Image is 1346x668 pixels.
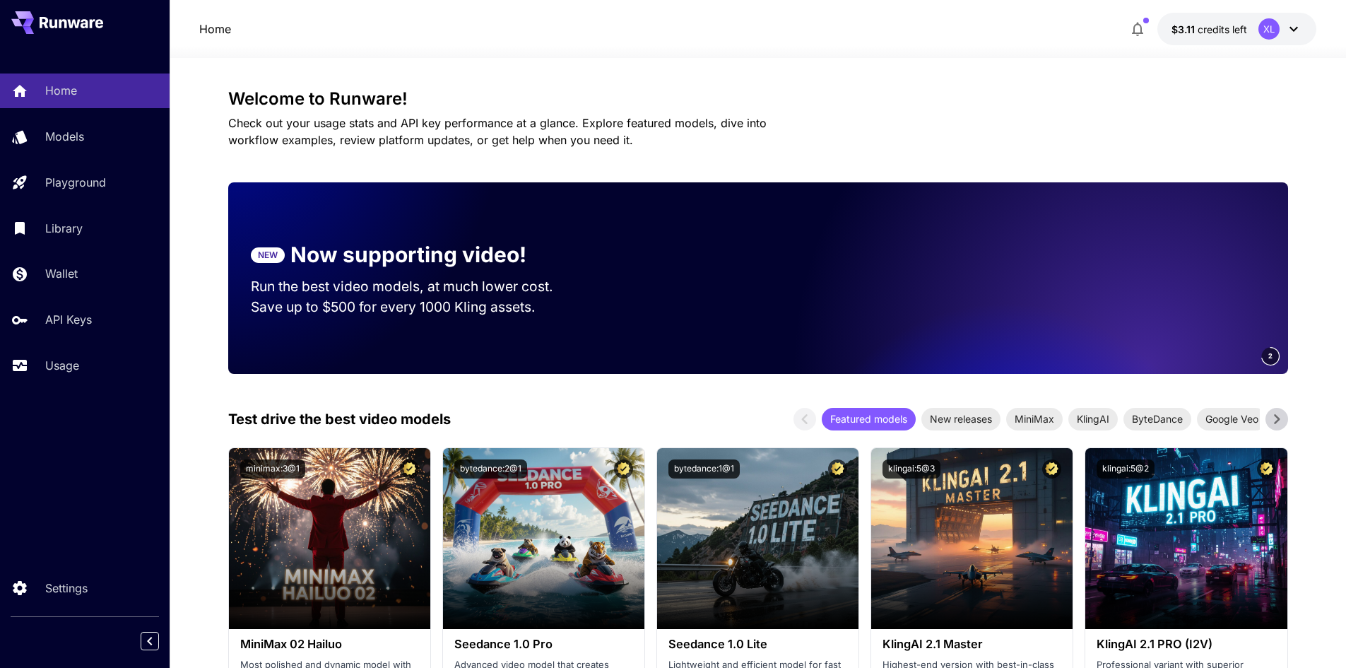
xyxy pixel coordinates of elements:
div: KlingAI [1068,408,1118,430]
span: New releases [921,411,1000,426]
span: 2 [1268,351,1273,361]
span: Google Veo [1197,411,1267,426]
h3: KlingAI 2.1 PRO (I2V) [1097,638,1275,651]
div: ByteDance [1123,408,1191,430]
p: Save up to $500 for every 1000 Kling assets. [251,297,580,317]
p: Now supporting video! [290,239,526,271]
button: klingai:5@3 [882,459,940,479]
div: Collapse sidebar [151,628,170,654]
p: API Keys [45,311,92,328]
img: alt [871,448,1073,629]
a: Home [199,20,231,37]
button: Certified Model – Vetted for best performance and includes a commercial license. [1042,459,1061,479]
button: bytedance:2@1 [454,459,527,479]
p: Wallet [45,265,78,282]
div: MiniMax [1006,408,1063,430]
p: Home [45,82,77,99]
button: Certified Model – Vetted for best performance and includes a commercial license. [828,459,847,479]
div: New releases [921,408,1000,430]
p: Usage [45,357,79,374]
span: ByteDance [1123,411,1191,426]
button: Certified Model – Vetted for best performance and includes a commercial license. [614,459,633,479]
p: Settings [45,580,88,597]
div: Google Veo [1197,408,1267,430]
button: Collapse sidebar [141,632,159,650]
h3: Seedance 1.0 Lite [668,638,847,651]
h3: Welcome to Runware! [228,89,1288,109]
p: NEW [258,249,278,262]
span: MiniMax [1006,411,1063,426]
img: alt [1085,448,1287,629]
span: KlingAI [1068,411,1118,426]
nav: breadcrumb [199,20,231,37]
img: alt [443,448,644,629]
p: Run the best video models, at much lower cost. [251,276,580,297]
p: Models [45,128,84,145]
button: klingai:5@2 [1097,459,1155,479]
h3: Seedance 1.0 Pro [454,638,633,651]
button: bytedance:1@1 [668,459,740,479]
h3: KlingAI 2.1 Master [882,638,1061,651]
span: $3.11 [1171,23,1198,35]
div: XL [1258,18,1280,40]
span: Check out your usage stats and API key performance at a glance. Explore featured models, dive int... [228,116,767,147]
div: Featured models [822,408,916,430]
p: Playground [45,174,106,191]
span: credits left [1198,23,1247,35]
button: $3.11123XL [1157,13,1316,45]
button: Certified Model – Vetted for best performance and includes a commercial license. [400,459,419,479]
button: minimax:3@1 [240,459,305,479]
button: Certified Model – Vetted for best performance and includes a commercial license. [1257,459,1276,479]
span: Featured models [822,411,916,426]
p: Test drive the best video models [228,409,451,430]
h3: MiniMax 02 Hailuo [240,638,419,651]
img: alt [657,448,858,629]
div: $3.11123 [1171,22,1247,37]
p: Library [45,220,83,237]
img: alt [229,448,430,629]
